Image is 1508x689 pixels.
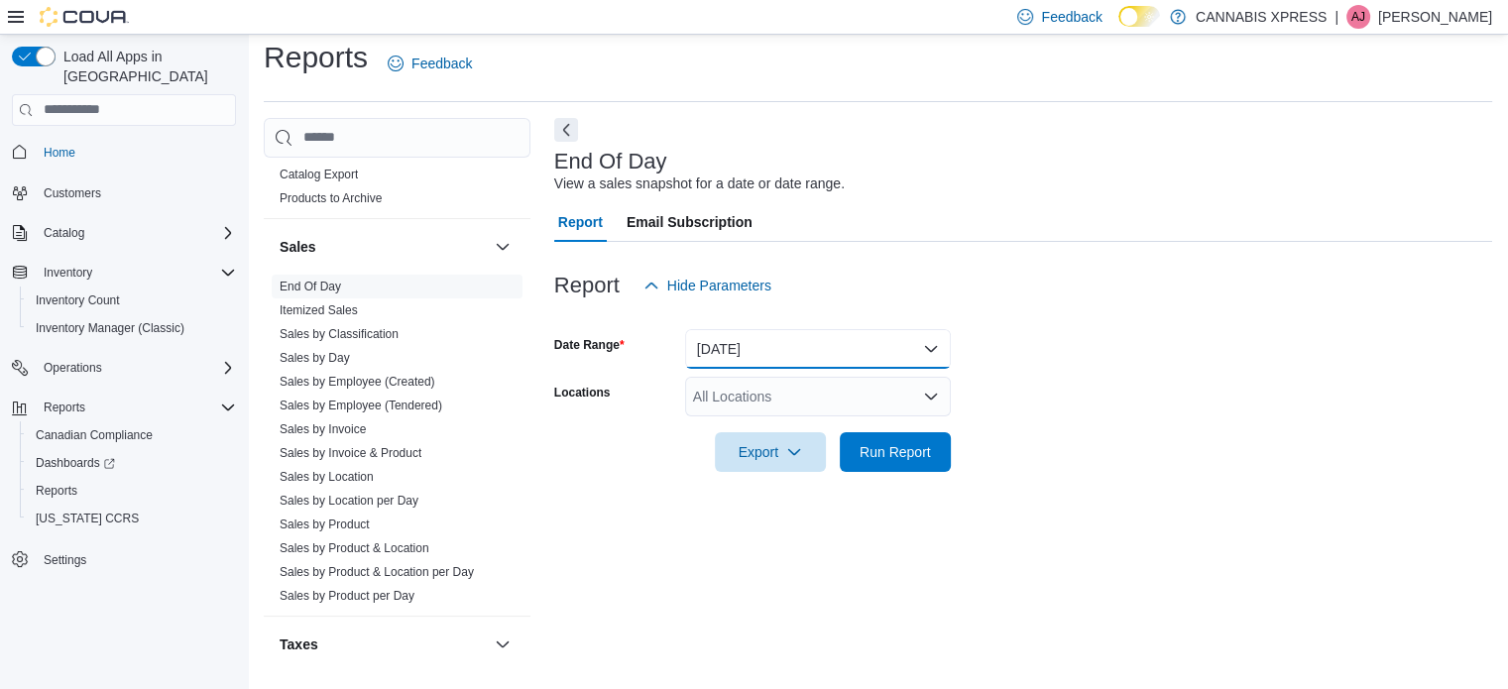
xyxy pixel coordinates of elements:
button: Taxes [491,632,515,656]
a: Inventory Manager (Classic) [28,316,192,340]
button: Next [554,118,578,142]
span: Operations [44,360,102,376]
span: Reports [36,483,77,499]
span: Catalog [36,221,236,245]
button: Inventory Count [20,287,244,314]
a: End Of Day [280,280,341,293]
button: Settings [4,544,244,573]
button: [DATE] [685,329,951,369]
button: Taxes [280,634,487,654]
span: Inventory Manager (Classic) [28,316,236,340]
span: Email Subscription [627,202,753,242]
span: Sales by Product per Day [280,588,414,604]
span: Hide Parameters [667,276,771,295]
span: Sales by Product & Location [280,540,429,556]
span: Report [558,202,603,242]
span: Reports [28,479,236,503]
p: | [1334,5,1338,29]
button: Run Report [840,432,951,472]
button: Reports [36,396,93,419]
button: Catalog [36,221,92,245]
h3: Report [554,274,620,297]
span: Load All Apps in [GEOGRAPHIC_DATA] [56,47,236,86]
a: Settings [36,548,94,572]
img: Cova [40,7,129,27]
a: Sales by Location per Day [280,494,418,508]
a: Reports [28,479,85,503]
a: [US_STATE] CCRS [28,507,147,530]
button: Open list of options [923,389,939,404]
span: Inventory Count [28,288,236,312]
span: Home [36,140,236,165]
a: Sales by Employee (Created) [280,375,435,389]
button: [US_STATE] CCRS [20,505,244,532]
span: Feedback [411,54,472,73]
span: Sales by Product [280,517,370,532]
button: Operations [4,354,244,382]
span: Sales by Product & Location per Day [280,564,474,580]
span: End Of Day [280,279,341,294]
p: [PERSON_NAME] [1378,5,1492,29]
button: Inventory [4,259,244,287]
button: Inventory Manager (Classic) [20,314,244,342]
label: Locations [554,385,611,401]
a: Products to Archive [280,191,382,205]
span: Feedback [1041,7,1102,27]
a: Sales by Product per Day [280,589,414,603]
span: Sales by Invoice & Product [280,445,421,461]
span: Inventory Count [36,292,120,308]
div: Anthony John [1346,5,1370,29]
span: Sales by Employee (Created) [280,374,435,390]
h3: Sales [280,237,316,257]
span: Washington CCRS [28,507,236,530]
button: Customers [4,178,244,207]
button: Sales [280,237,487,257]
span: [US_STATE] CCRS [36,511,139,526]
h3: Taxes [280,634,318,654]
a: Inventory Count [28,288,128,312]
a: Catalog Export [280,168,358,181]
span: Inventory Manager (Classic) [36,320,184,336]
span: Dashboards [28,451,236,475]
span: Customers [44,185,101,201]
span: Home [44,145,75,161]
h1: Reports [264,38,368,77]
span: Sales by Day [280,350,350,366]
span: Catalog [44,225,84,241]
span: Inventory [36,261,236,285]
span: Operations [36,356,236,380]
div: Sales [264,275,530,616]
button: Hide Parameters [636,266,779,305]
span: Dark Mode [1118,27,1119,28]
button: Catalog [4,219,244,247]
button: Sales [491,235,515,259]
span: Sales by Invoice [280,421,366,437]
a: Sales by Product [280,517,370,531]
a: Sales by Classification [280,327,399,341]
span: Products to Archive [280,190,382,206]
div: View a sales snapshot for a date or date range. [554,173,845,194]
a: Feedback [380,44,480,83]
span: Canadian Compliance [28,423,236,447]
input: Dark Mode [1118,6,1160,27]
span: Reports [36,396,236,419]
button: Home [4,138,244,167]
a: Sales by Product & Location [280,541,429,555]
a: Sales by Day [280,351,350,365]
a: Dashboards [28,451,123,475]
a: Sales by Invoice [280,422,366,436]
a: Dashboards [20,449,244,477]
a: Itemized Sales [280,303,358,317]
button: Reports [20,477,244,505]
a: Sales by Location [280,470,374,484]
a: Home [36,141,83,165]
a: Sales by Invoice & Product [280,446,421,460]
span: Export [727,432,814,472]
span: Customers [36,180,236,205]
span: Canadian Compliance [36,427,153,443]
span: Itemized Sales [280,302,358,318]
a: Canadian Compliance [28,423,161,447]
span: Settings [36,546,236,571]
a: Sales by Employee (Tendered) [280,399,442,412]
button: Canadian Compliance [20,421,244,449]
